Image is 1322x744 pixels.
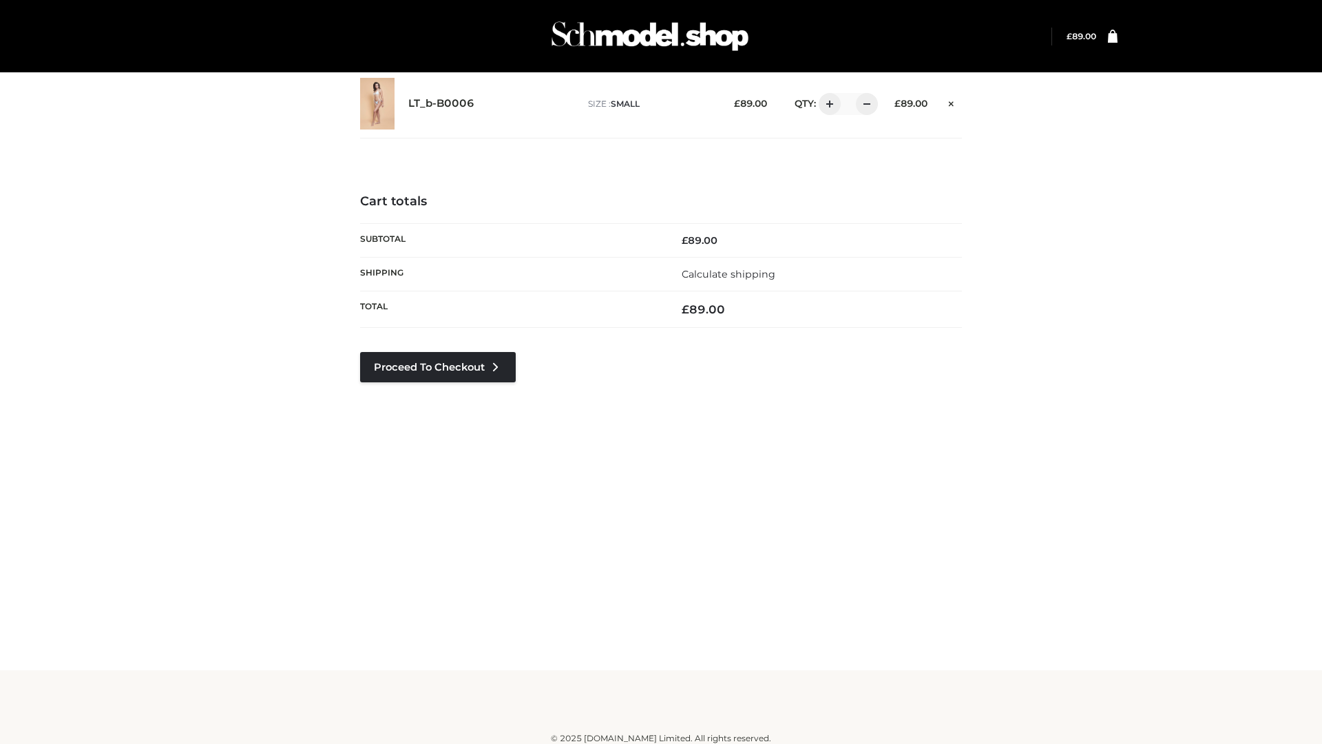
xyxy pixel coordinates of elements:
h4: Cart totals [360,194,962,209]
bdi: 89.00 [734,98,767,109]
bdi: 89.00 [682,302,725,316]
th: Total [360,291,661,328]
a: Calculate shipping [682,268,775,280]
span: £ [682,302,689,316]
bdi: 89.00 [682,234,717,247]
div: QTY: [781,93,873,115]
img: Schmodel Admin 964 [547,9,753,63]
span: £ [734,98,740,109]
a: LT_b-B0006 [408,97,474,110]
a: £89.00 [1067,31,1096,41]
span: £ [1067,31,1072,41]
p: size : [588,98,713,110]
a: Remove this item [941,93,962,111]
span: SMALL [611,99,640,109]
bdi: 89.00 [1067,31,1096,41]
bdi: 89.00 [894,98,927,109]
a: Proceed to Checkout [360,352,516,382]
span: £ [894,98,901,109]
span: £ [682,234,688,247]
th: Shipping [360,257,661,291]
th: Subtotal [360,223,661,257]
